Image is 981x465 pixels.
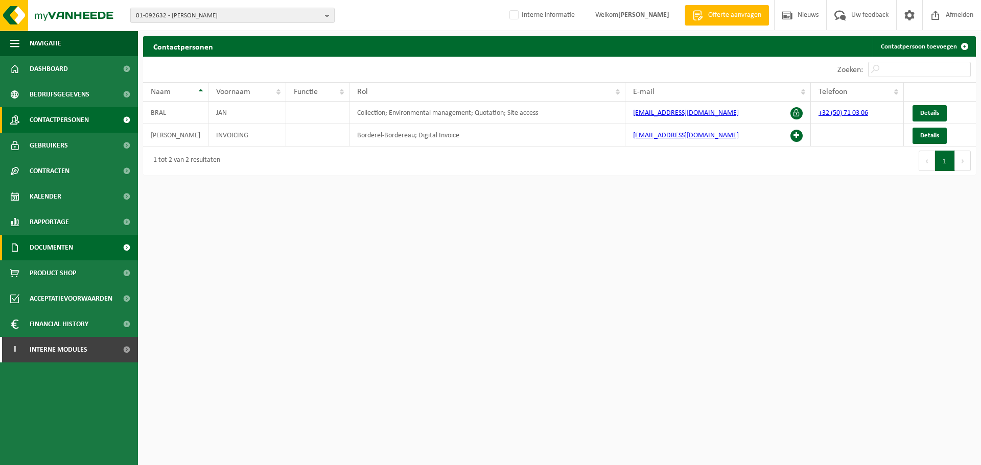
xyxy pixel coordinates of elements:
[208,102,286,124] td: JAN
[30,184,61,209] span: Kalender
[30,133,68,158] span: Gebruikers
[30,260,76,286] span: Product Shop
[919,151,935,171] button: Previous
[294,88,318,96] span: Functie
[10,337,19,362] span: I
[30,31,61,56] span: Navigatie
[30,286,112,311] span: Acceptatievoorwaarden
[136,8,321,23] span: 01-092632 - [PERSON_NAME]
[143,102,208,124] td: BRAL
[216,88,250,96] span: Voornaam
[685,5,769,26] a: Offerte aanvragen
[30,311,88,337] span: Financial History
[633,109,739,117] a: [EMAIL_ADDRESS][DOMAIN_NAME]
[148,152,220,170] div: 1 tot 2 van 2 resultaten
[143,36,223,56] h2: Contactpersonen
[913,128,947,144] a: Details
[151,88,171,96] span: Naam
[349,124,625,146] td: Borderel-Bordereau; Digital Invoice
[507,8,575,23] label: Interne informatie
[357,88,368,96] span: Rol
[913,105,947,121] a: Details
[30,158,69,184] span: Contracten
[30,56,68,82] span: Dashboard
[920,110,939,116] span: Details
[143,124,208,146] td: [PERSON_NAME]
[935,151,955,171] button: 1
[837,66,863,74] label: Zoeken:
[819,109,868,117] a: +32 (50) 71 03 06
[955,151,971,171] button: Next
[633,88,655,96] span: E-mail
[873,36,975,57] a: Contactpersoon toevoegen
[30,107,89,133] span: Contactpersonen
[30,337,87,362] span: Interne modules
[208,124,286,146] td: INVOICING
[30,209,69,235] span: Rapportage
[706,10,764,20] span: Offerte aanvragen
[30,235,73,260] span: Documenten
[920,132,939,139] span: Details
[349,102,625,124] td: Collection; Environmental management; Quotation; Site access
[30,82,89,107] span: Bedrijfsgegevens
[618,11,669,19] strong: [PERSON_NAME]
[819,88,847,96] span: Telefoon
[633,132,739,139] a: [EMAIL_ADDRESS][DOMAIN_NAME]
[130,8,335,23] button: 01-092632 - [PERSON_NAME]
